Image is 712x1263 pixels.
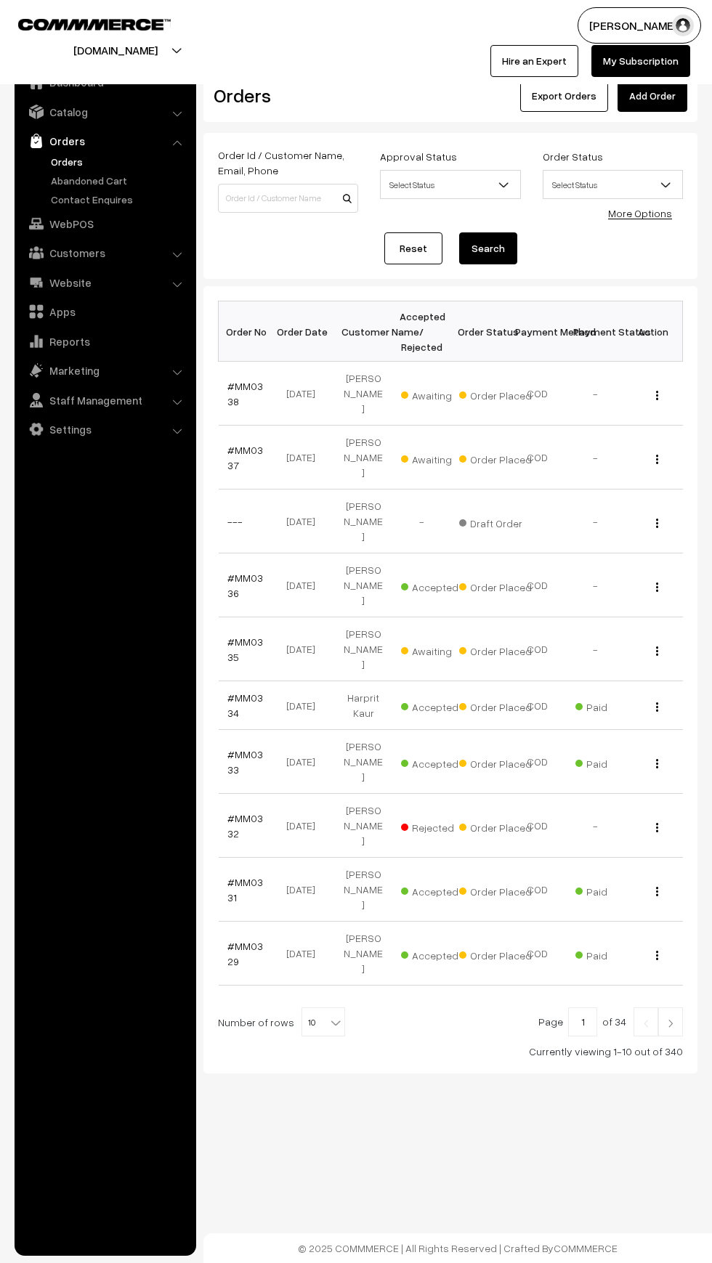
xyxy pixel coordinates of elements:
[276,681,334,730] td: [DATE]
[401,576,474,595] span: Accepted
[656,887,658,896] img: Menu
[567,301,625,362] th: Payment Status
[401,696,474,715] span: Accepted
[219,301,277,362] th: Order No
[459,944,532,963] span: Order Placed
[218,1044,683,1059] div: Currently viewing 1-10 out of 340
[18,128,191,154] a: Orders
[401,752,474,771] span: Accepted
[656,646,658,656] img: Menu
[509,730,567,794] td: COD
[639,1019,652,1028] img: Left
[227,444,263,471] a: #MM0337
[575,944,648,963] span: Paid
[490,45,578,77] a: Hire an Expert
[18,269,191,296] a: Website
[625,301,683,362] th: Action
[509,681,567,730] td: COD
[520,80,608,112] button: Export Orders
[47,192,191,207] a: Contact Enquires
[334,794,392,858] td: [PERSON_NAME]
[18,387,191,413] a: Staff Management
[509,617,567,681] td: COD
[656,391,658,400] img: Menu
[334,617,392,681] td: [PERSON_NAME]
[227,748,263,776] a: #MM0333
[664,1019,677,1028] img: Right
[567,794,625,858] td: -
[538,1015,563,1028] span: Page
[47,154,191,169] a: Orders
[578,7,701,44] button: [PERSON_NAME]…
[380,149,457,164] label: Approval Status
[509,301,567,362] th: Payment Method
[672,15,694,36] img: user
[276,858,334,922] td: [DATE]
[459,576,532,595] span: Order Placed
[302,1007,345,1036] span: 10
[227,940,263,967] a: #MM0329
[392,301,450,362] th: Accepted / Rejected
[509,362,567,426] td: COD
[401,944,474,963] span: Accepted
[450,301,509,362] th: Order Status
[509,858,567,922] td: COD
[459,752,532,771] span: Order Placed
[334,490,392,553] td: [PERSON_NAME]
[334,362,392,426] td: [PERSON_NAME]
[334,922,392,986] td: [PERSON_NAME]
[401,816,474,835] span: Rejected
[334,553,392,617] td: [PERSON_NAME]
[203,1233,712,1263] footer: © 2025 COMMMERCE | All Rights Reserved | Crafted By
[18,240,191,266] a: Customers
[401,384,474,403] span: Awaiting
[334,858,392,922] td: [PERSON_NAME]
[567,490,625,553] td: -
[18,357,191,383] a: Marketing
[276,553,334,617] td: [DATE]
[618,80,687,112] a: Add Order
[656,823,658,832] img: Menu
[459,384,532,403] span: Order Placed
[567,426,625,490] td: -
[567,617,625,681] td: -
[334,730,392,794] td: [PERSON_NAME]
[554,1242,618,1254] a: COMMMERCE
[459,512,532,531] span: Draft Order
[218,147,358,178] label: Order Id / Customer Name, Email, Phone
[380,170,520,199] span: Select Status
[276,362,334,426] td: [DATE]
[276,922,334,986] td: [DATE]
[18,99,191,125] a: Catalog
[18,211,191,237] a: WebPOS
[656,582,658,592] img: Menu
[227,515,243,527] a: ---
[608,207,672,219] a: More Options
[602,1015,626,1028] span: of 34
[276,426,334,490] td: [DATE]
[18,299,191,325] a: Apps
[334,301,392,362] th: Customer Name
[18,416,191,442] a: Settings
[214,84,357,107] h2: Orders
[459,640,532,659] span: Order Placed
[543,149,603,164] label: Order Status
[218,1015,294,1030] span: Number of rows
[543,170,683,199] span: Select Status
[459,880,532,899] span: Order Placed
[509,553,567,617] td: COD
[392,490,450,553] td: -
[227,691,263,719] a: #MM0334
[47,173,191,188] a: Abandoned Cart
[656,759,658,768] img: Menu
[18,15,145,32] a: COMMMERCE
[218,184,358,213] input: Order Id / Customer Name / Customer Email / Customer Phone
[567,553,625,617] td: -
[575,752,648,771] span: Paid
[384,232,442,264] a: Reset
[575,880,648,899] span: Paid
[459,816,532,835] span: Order Placed
[509,426,567,490] td: COD
[276,301,334,362] th: Order Date
[459,696,532,715] span: Order Placed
